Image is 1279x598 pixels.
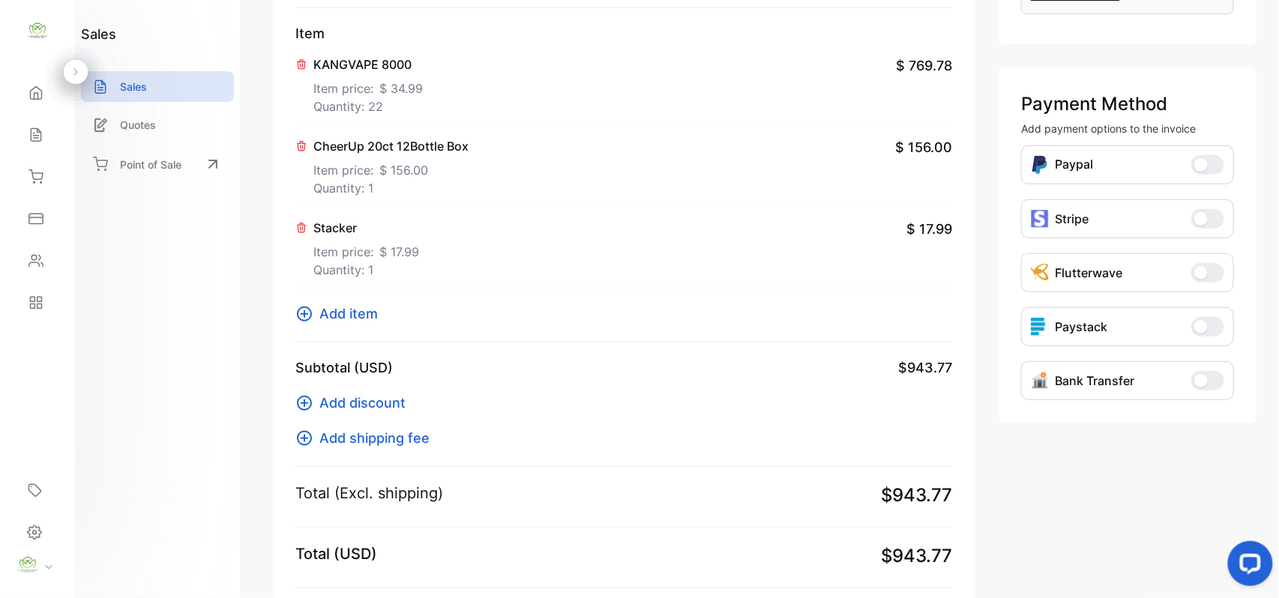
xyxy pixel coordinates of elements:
span: $ 34.99 [379,79,423,97]
img: Icon [1031,372,1049,390]
img: icon [1031,318,1049,336]
a: Quotes [81,109,234,140]
span: $ 17.99 [379,243,419,261]
p: CheerUp 20ct 12Bottle Box [313,137,469,155]
p: Sales [120,79,147,94]
iframe: LiveChat chat widget [1216,535,1279,598]
span: $ 769.78 [896,55,952,76]
p: Total (Excl. shipping) [295,482,443,504]
img: logo [26,19,49,42]
p: Point of Sale [120,157,181,172]
span: $ 156.00 [379,161,428,179]
span: $943.77 [881,543,952,570]
p: Item [295,23,952,43]
p: Item price: [313,155,469,179]
p: Total (USD) [295,543,377,565]
span: Add discount [319,393,406,413]
img: icon [1031,210,1049,228]
img: Icon [1031,264,1049,282]
a: Point of Sale [81,148,234,181]
p: Stacker [313,219,419,237]
p: Item price: [313,237,419,261]
p: Subtotal (USD) [295,357,393,378]
p: Quantity: 1 [313,261,419,279]
span: $ 17.99 [906,219,952,239]
p: Item price: [313,73,423,97]
p: Paypal [1055,155,1093,175]
a: Sales [81,71,234,102]
button: Add discount [295,393,415,413]
p: Payment Method [1021,91,1234,118]
p: Flutterwave [1055,264,1122,282]
span: $943.77 [898,357,952,378]
h1: sales [81,24,116,44]
p: Paystack [1055,318,1107,336]
span: Add item [319,303,378,324]
p: Add payment options to the invoice [1021,121,1234,136]
img: Icon [1031,155,1049,175]
span: Add shipping fee [319,428,430,448]
span: $ 156.00 [895,137,952,157]
p: Bank Transfer [1055,372,1134,390]
p: Stripe [1055,210,1089,228]
p: Quantity: 22 [313,97,423,115]
button: Add item [295,303,387,324]
p: Quotes [120,117,156,133]
span: $943.77 [881,482,952,509]
p: Quantity: 1 [313,179,469,197]
p: KANGVAPE 8000 [313,55,423,73]
img: profile [16,554,39,576]
button: Add shipping fee [295,428,439,448]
